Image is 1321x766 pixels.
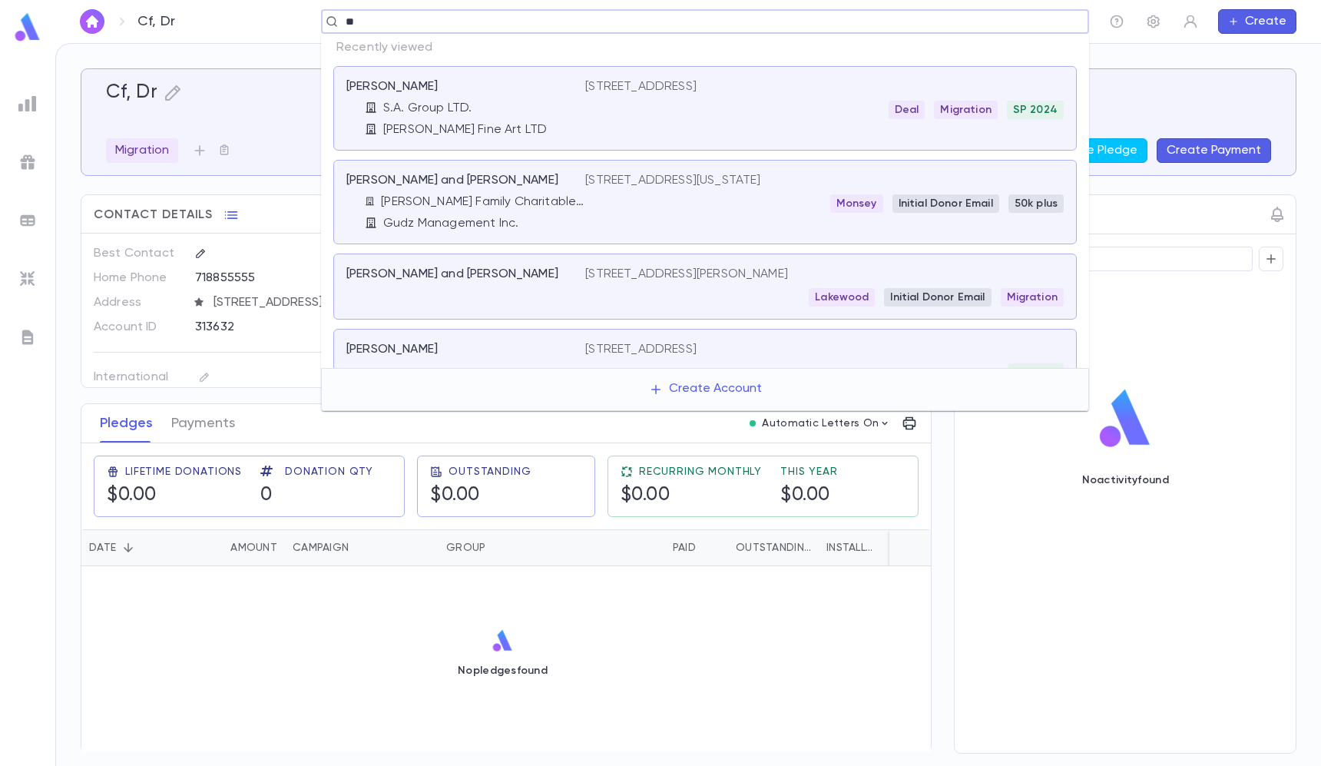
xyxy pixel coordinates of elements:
span: Outstanding [449,466,531,478]
img: logo [1094,388,1157,449]
p: Migration [115,143,169,158]
span: Donation Qty [285,466,373,478]
button: Create Account [637,375,774,404]
p: [PERSON_NAME] [346,342,438,357]
button: Sort [879,536,903,560]
img: letters_grey.7941b92b52307dd3b8a917253454ce1c.svg [18,328,37,347]
div: Outstanding [736,529,811,566]
p: Home Phone [94,266,182,290]
div: 313632 [195,315,422,338]
div: Migration [106,138,178,163]
span: Initial Donor Email [884,291,991,303]
span: 50k plus [1008,197,1064,210]
img: reports_grey.c525e4749d1bce6a11f5fe2a8de1b229.svg [18,95,37,113]
span: Initial Donor Email [892,197,999,210]
div: Installments [826,529,879,566]
span: Migration [1001,291,1064,303]
p: [PERSON_NAME] Fine Art LTD [383,122,547,138]
button: Sort [206,536,230,560]
div: Amount [230,529,277,566]
button: Sort [648,536,673,560]
div: Paid [554,529,704,566]
p: No pledges found [458,665,548,677]
p: [STREET_ADDRESS][PERSON_NAME] [585,267,788,282]
p: Automatic Letters On [762,417,879,429]
div: Date [89,529,116,566]
img: batches_grey.339ca447c9d9533ef1741baa751efc33.svg [18,211,37,230]
div: Paid [673,529,696,566]
div: Outstanding [704,529,819,566]
div: Date [81,529,185,566]
h5: 0 [260,484,273,507]
p: Address [94,290,182,315]
div: Campaign [285,529,439,566]
h5: $0.00 [621,484,670,507]
div: Installments [819,529,911,566]
img: home_white.a664292cf8c1dea59945f0da9f25487c.svg [83,15,101,28]
button: Payments [171,404,235,443]
p: International Number [94,365,182,400]
span: Recurring Monthly [639,466,762,478]
p: [PERSON_NAME] and [PERSON_NAME] [346,267,558,282]
span: SP 2024 [1007,104,1064,116]
p: Best Contact [94,241,182,266]
p: [PERSON_NAME] [346,79,438,95]
img: campaigns_grey.99e729a5f7ee94e3726e6486bddda8f1.svg [18,153,37,171]
p: [PERSON_NAME] and [PERSON_NAME] [346,173,558,188]
img: logo [491,629,515,652]
button: Sort [116,536,141,560]
div: Group [439,529,554,566]
div: 718855555 [195,266,485,289]
p: Cf, Dr [137,13,175,30]
h5: $0.00 [430,484,480,507]
h5: $0.00 [780,484,830,507]
p: Gudz Management Inc. [383,216,518,231]
img: logo [12,12,43,42]
span: Contact Details [94,207,213,223]
button: Create Pledge [1043,138,1147,163]
button: Create [1218,9,1296,34]
p: [STREET_ADDRESS][US_STATE] [585,173,760,188]
span: Lakewood [809,291,875,303]
span: Deal [889,104,925,116]
button: Automatic Letters On [743,413,897,434]
p: [STREET_ADDRESS] [585,79,697,95]
span: This Year [780,466,838,478]
p: Recently viewed [321,34,1089,61]
span: SP 2025 [1008,366,1064,379]
img: imports_grey.530a8a0e642e233f2baf0ef88e8c9fcb.svg [18,270,37,288]
button: Pledges [100,404,153,443]
p: No activity found [1082,474,1169,486]
h5: $0.00 [107,484,157,507]
span: Lifetime Donations [125,466,242,478]
div: Campaign [293,529,349,566]
button: Sort [349,536,373,560]
button: Create Payment [1157,138,1271,163]
button: Sort [711,536,736,560]
span: Monsey [830,197,883,210]
button: Sort [485,536,510,560]
div: Group [446,529,485,566]
p: [STREET_ADDRESS] [585,342,697,357]
p: [PERSON_NAME] Family Charitable Account [381,194,585,210]
span: [STREET_ADDRESS][PERSON_NAME] [207,295,487,310]
p: S.A. Group LTD. [383,101,472,116]
span: Migration [934,104,997,116]
div: Amount [185,529,285,566]
h5: Cf, Dr [106,81,157,104]
p: Account ID [94,315,182,340]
